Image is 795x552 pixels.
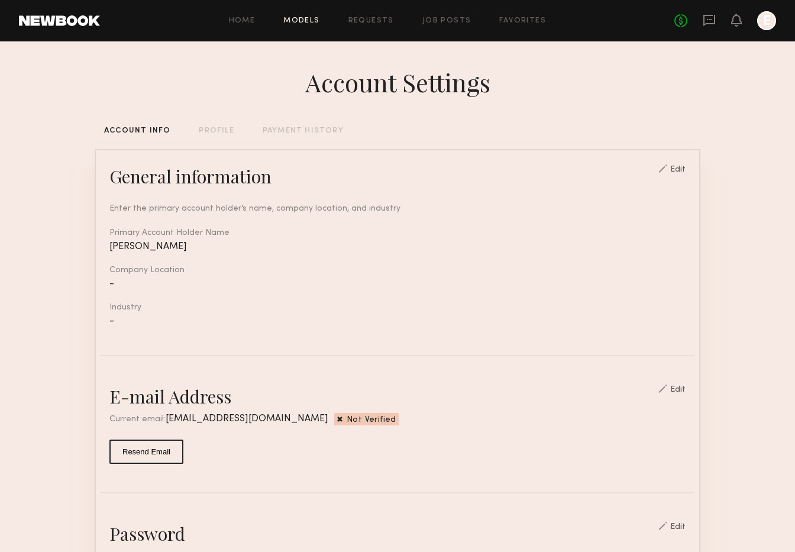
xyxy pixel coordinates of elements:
[109,202,686,215] div: Enter the primary account holder’s name, company location, and industry
[348,17,394,25] a: Requests
[263,127,344,135] div: PAYMENT HISTORY
[109,413,328,425] div: Current email:
[229,17,256,25] a: Home
[757,11,776,30] a: E
[199,127,234,135] div: PROFILE
[109,317,686,327] div: -
[109,522,185,545] div: Password
[109,266,686,275] div: Company Location
[499,17,546,25] a: Favorites
[109,279,686,289] div: -
[166,414,328,424] span: [EMAIL_ADDRESS][DOMAIN_NAME]
[109,385,231,408] div: E-mail Address
[109,440,183,464] button: Resend Email
[109,304,686,312] div: Industry
[347,416,396,425] span: Not Verified
[670,166,686,174] div: Edit
[422,17,471,25] a: Job Posts
[104,127,170,135] div: ACCOUNT INFO
[670,523,686,531] div: Edit
[109,242,686,252] div: [PERSON_NAME]
[109,229,686,237] div: Primary Account Holder Name
[109,164,272,188] div: General information
[283,17,319,25] a: Models
[670,386,686,394] div: Edit
[305,66,490,99] div: Account Settings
